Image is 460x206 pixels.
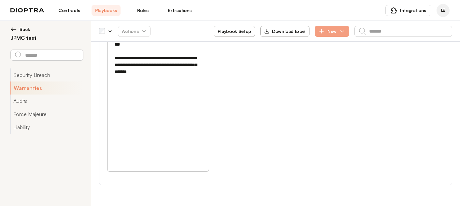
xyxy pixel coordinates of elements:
span: LE [441,8,445,13]
span: Actions [117,25,152,37]
button: New [315,26,349,37]
a: Rules [128,5,157,16]
button: Back [10,26,83,33]
h2: JPMC test [10,34,83,42]
a: Playbooks [92,5,121,16]
a: Extractions [165,5,194,16]
span: Back [20,26,30,33]
button: Liability [10,121,83,134]
img: left arrow [10,26,17,33]
div: Laurie Ehrlich [437,4,450,17]
button: Integrations [385,5,431,16]
span: Integrations [400,7,426,14]
button: Audits [10,95,83,108]
button: Actions [118,26,151,37]
button: Force Majeure [10,108,83,121]
button: Playbook Setup [214,26,255,37]
button: Security Breach [10,68,83,81]
img: puzzle [391,7,397,14]
div: Select all [99,28,105,34]
a: Contracts [55,5,84,16]
button: Warranties [10,81,83,95]
button: Download Excel [260,26,309,37]
img: logo [10,8,44,13]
